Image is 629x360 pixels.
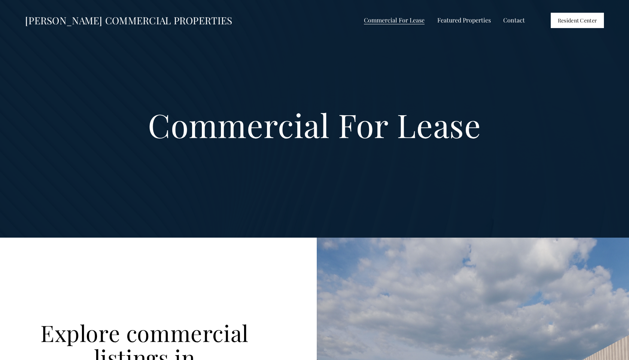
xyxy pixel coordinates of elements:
span: Featured Properties [437,15,491,25]
span: Commercial For Lease [364,15,425,25]
a: [PERSON_NAME] COMMERCIAL PROPERTIES [25,14,232,27]
a: folder dropdown [364,15,425,26]
a: Resident Center [551,13,604,28]
a: folder dropdown [437,15,491,26]
a: Contact [503,15,525,26]
h1: Commercial For Lease [25,108,604,141]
